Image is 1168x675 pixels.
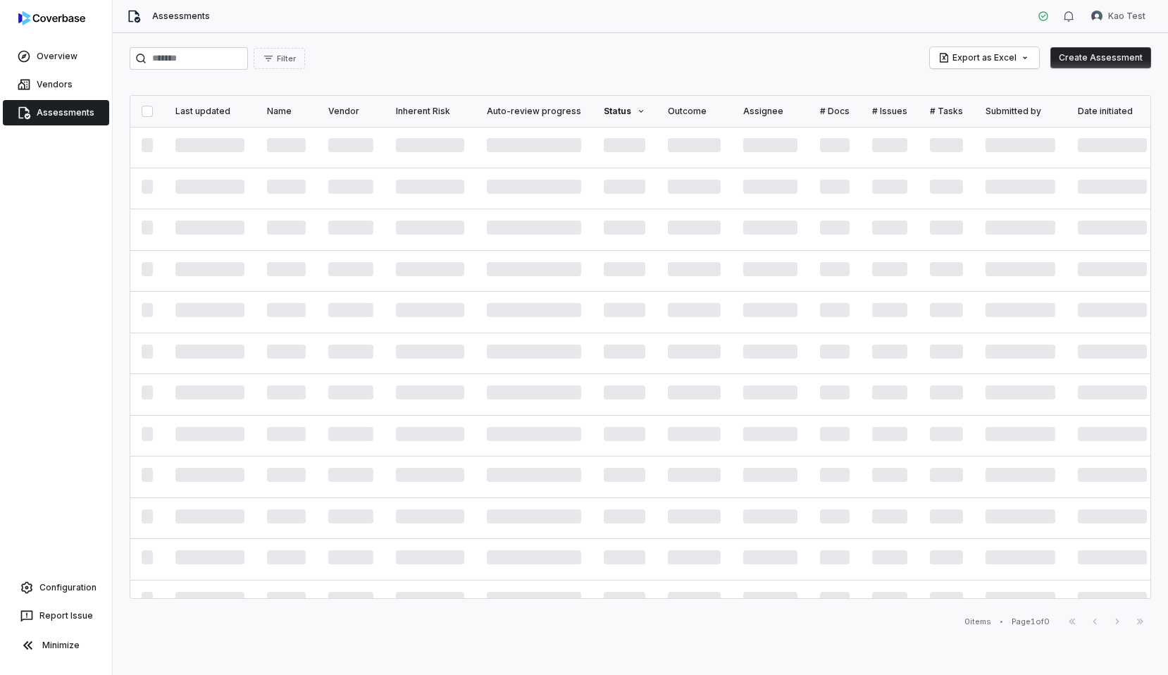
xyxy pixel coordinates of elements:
button: Create Assessment [1050,47,1151,68]
div: Date initiated [1078,106,1147,117]
a: Assessments [3,100,109,125]
div: Auto-review progress [487,106,581,117]
div: # Docs [820,106,850,117]
span: Filter [277,54,296,64]
span: Assessments [152,11,210,22]
div: • [1000,617,1003,626]
button: Kao Test avatarKao Test [1083,6,1154,27]
div: Page 1 of 0 [1012,617,1050,627]
a: Overview [3,44,109,69]
div: Inherent Risk [396,106,464,117]
button: Filter [254,48,305,69]
a: Vendors [3,72,109,97]
button: Export as Excel [930,47,1039,68]
img: Kao Test avatar [1091,11,1102,22]
button: Minimize [6,631,106,659]
button: Report Issue [6,603,106,628]
img: logo-D7KZi-bG.svg [18,11,85,25]
a: Configuration [6,575,106,600]
span: Kao Test [1108,11,1145,22]
div: Vendor [328,106,373,117]
div: 0 items [964,617,991,627]
div: Assignee [743,106,797,117]
div: Last updated [175,106,244,117]
div: Outcome [668,106,721,117]
div: Status [604,106,645,117]
div: Name [267,106,306,117]
div: # Issues [872,106,907,117]
div: Submitted by [986,106,1055,117]
div: # Tasks [930,106,963,117]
